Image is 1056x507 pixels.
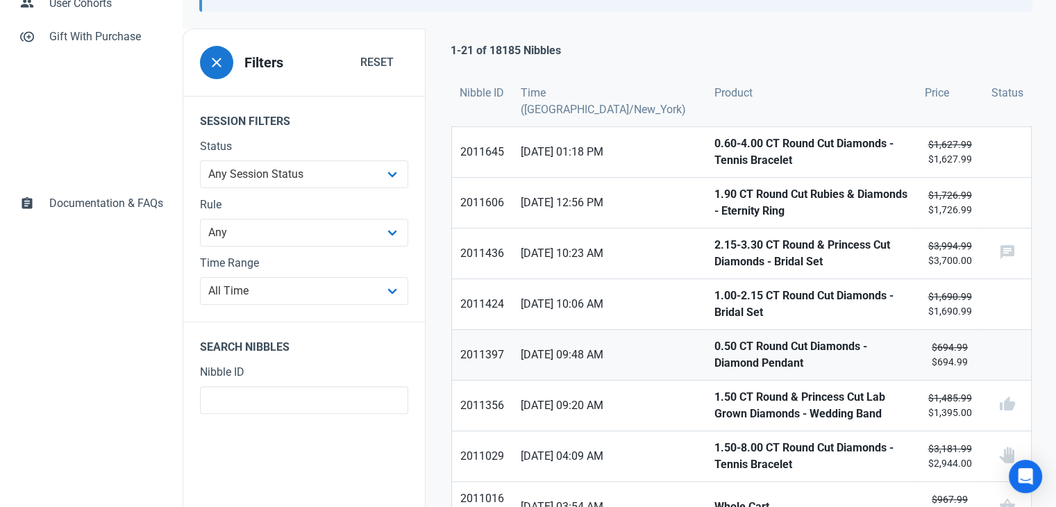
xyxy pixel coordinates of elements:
[20,195,34,209] span: assignment
[200,255,408,272] label: Time Range
[512,431,705,481] a: [DATE] 04:09 AM
[925,290,975,319] small: $1,690.99
[706,228,916,279] a: 2.15-3.30 CT Round & Princess Cut Diamonds - Bridal Set
[512,127,705,177] a: [DATE] 01:18 PM
[706,279,916,329] a: 1.00-2.15 CT Round Cut Diamonds - Bridal Set
[360,54,394,71] span: Reset
[714,186,908,219] strong: 1.90 CT Round Cut Rubies & Diamonds - Eternity Ring
[928,291,971,302] s: $1,690.99
[183,96,425,138] legend: Session Filters
[244,55,283,71] h3: Filters
[521,397,697,414] span: [DATE] 09:20 AM
[706,431,916,481] a: 1.50-8.00 CT Round Cut Diamonds - Tennis Bracelet
[512,178,705,228] a: [DATE] 12:56 PM
[200,197,408,213] label: Rule
[928,392,971,404] s: $1,485.99
[11,20,171,53] a: control_point_duplicateGift With Purchase
[714,338,908,372] strong: 0.50 CT Round Cut Diamonds - Diamond Pendant
[714,135,908,169] strong: 0.60-4.00 CT Round Cut Diamonds - Tennis Bracelet
[512,381,705,431] a: [DATE] 09:20 AM
[460,85,504,101] span: Nibble ID
[11,187,171,220] a: assignmentDocumentation & FAQs
[20,28,34,42] span: control_point_duplicate
[706,381,916,431] a: 1.50 CT Round & Princess Cut Lab Grown Diamonds - Wedding Band
[916,178,983,228] a: $1,726.99$1,726.99
[512,279,705,329] a: [DATE] 10:06 AM
[49,28,163,45] span: Gift With Purchase
[208,54,225,71] span: close
[714,288,908,321] strong: 1.00-2.15 CT Round Cut Diamonds - Bridal Set
[512,330,705,380] a: [DATE] 09:48 AM
[916,330,983,380] a: $694.99$694.99
[521,245,697,262] span: [DATE] 10:23 AM
[200,364,408,381] label: Nibble ID
[928,190,971,201] s: $1,726.99
[346,49,408,76] button: Reset
[998,396,1015,413] span: thumb_up
[928,139,971,150] s: $1,627.99
[452,228,512,279] a: 2011436
[916,228,983,279] a: $3,994.99$3,700.00
[714,85,753,101] span: Product
[452,431,512,481] a: 2011029
[925,239,975,268] small: $3,700.00
[983,228,1031,279] a: chat
[451,42,561,59] p: 1-21 of 18185 Nibbles
[49,195,163,212] span: Documentation & FAQs
[521,296,697,313] span: [DATE] 10:06 AM
[925,442,975,471] small: $2,944.00
[706,178,916,228] a: 1.90 CT Round Cut Rubies & Diamonds - Eternity Ring
[521,347,697,363] span: [DATE] 09:48 AM
[932,342,968,353] s: $694.99
[521,144,697,160] span: [DATE] 01:18 PM
[991,85,1023,101] span: Status
[1009,460,1042,493] div: Open Intercom Messenger
[452,127,512,177] a: 2011645
[714,237,908,270] strong: 2.15-3.30 CT Round & Princess Cut Diamonds - Bridal Set
[916,381,983,431] a: $1,485.99$1,395.00
[998,447,1015,463] img: status_user_offer_unavailable.svg
[932,494,968,505] s: $967.99
[714,440,908,473] strong: 1.50-8.00 CT Round Cut Diamonds - Tennis Bracelet
[928,443,971,454] s: $3,181.99
[452,279,512,329] a: 2011424
[916,127,983,177] a: $1,627.99$1,627.99
[925,188,975,217] small: $1,726.99
[452,381,512,431] a: 2011356
[452,178,512,228] a: 2011606
[916,279,983,329] a: $1,690.99$1,690.99
[521,194,697,211] span: [DATE] 12:56 PM
[925,85,949,101] span: Price
[512,228,705,279] a: [DATE] 10:23 AM
[928,240,971,251] s: $3,994.99
[452,330,512,380] a: 2011397
[925,391,975,420] small: $1,395.00
[706,127,916,177] a: 0.60-4.00 CT Round Cut Diamonds - Tennis Bracelet
[521,448,697,465] span: [DATE] 04:09 AM
[983,381,1031,431] a: thumb_up
[925,340,975,369] small: $694.99
[916,431,983,481] a: $3,181.99$2,944.00
[706,330,916,380] a: 0.50 CT Round Cut Diamonds - Diamond Pendant
[200,46,233,79] button: close
[714,389,908,422] strong: 1.50 CT Round & Princess Cut Lab Grown Diamonds - Wedding Band
[521,85,697,118] span: Time ([GEOGRAPHIC_DATA]/New_York)
[183,322,425,364] legend: Search Nibbles
[925,138,975,167] small: $1,627.99
[200,138,408,155] label: Status
[998,244,1015,260] span: chat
